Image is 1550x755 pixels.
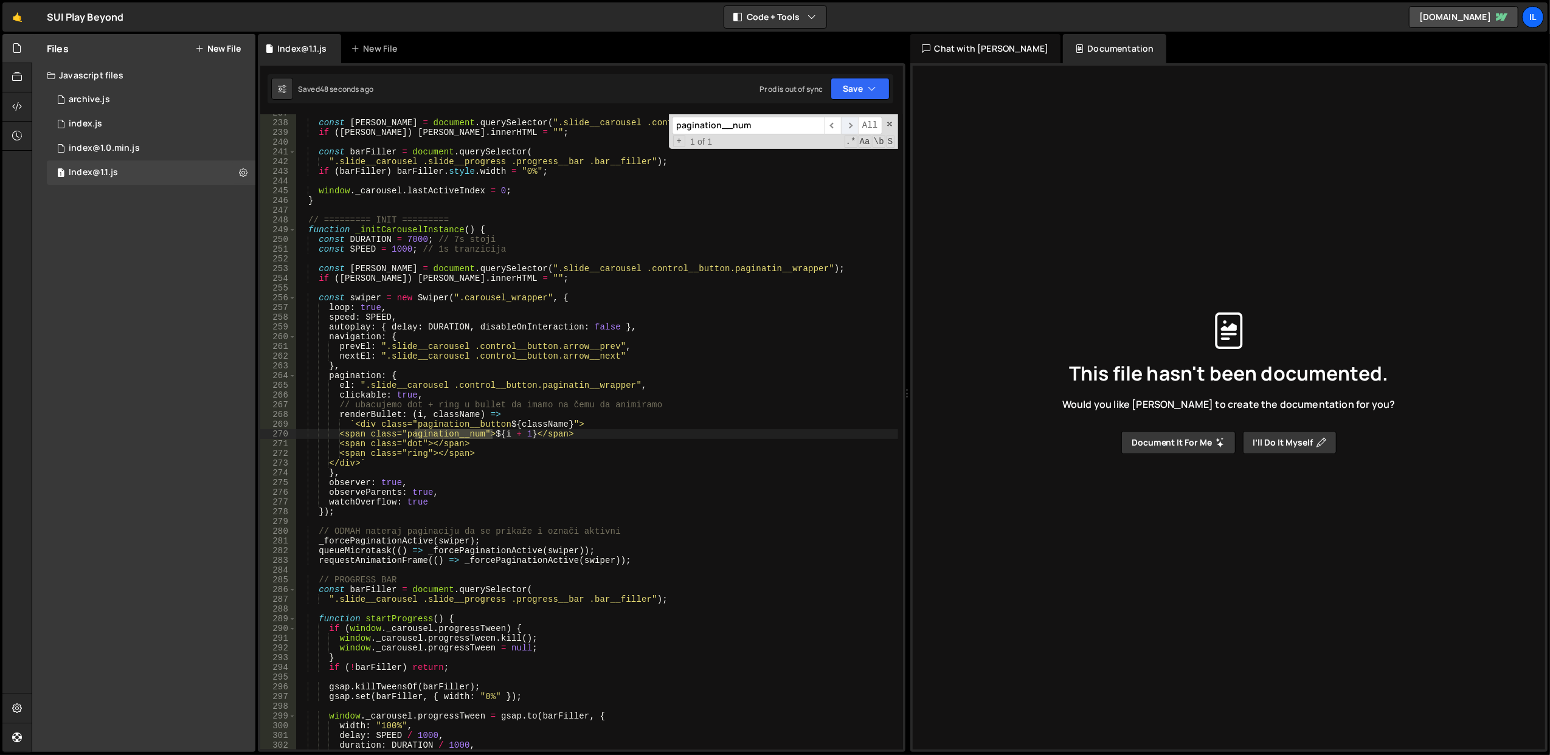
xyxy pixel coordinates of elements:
div: 254 [260,274,296,283]
div: 271 [260,439,296,449]
div: 297 [260,692,296,702]
div: 288 [260,604,296,614]
h2: Files [47,42,69,55]
div: archive.js [69,94,110,105]
div: 276 [260,488,296,497]
span: Whole Word Search [873,136,885,148]
div: Prod is out of sync [759,84,823,94]
div: 273 [260,458,296,468]
div: 284 [260,565,296,575]
div: index@1.0.min.js [69,143,140,154]
div: 293 [260,653,296,663]
div: 280 [260,526,296,536]
span: ​ [825,117,842,134]
a: [DOMAIN_NAME] [1409,6,1518,28]
div: 298 [260,702,296,711]
div: 244 [260,176,296,186]
span: Search In Selection [887,136,894,148]
div: 258 [260,312,296,322]
a: Il [1522,6,1544,28]
button: I’ll do it myself [1243,431,1337,454]
div: 291 [260,633,296,643]
span: This file hasn't been documented. [1069,364,1388,383]
span: Toggle Replace mode [673,136,686,147]
div: 281 [260,536,296,546]
div: 269 [260,419,296,429]
div: SUI Play Beyond [47,10,123,24]
div: 295 [260,672,296,682]
div: 268 [260,410,296,419]
input: Search for [672,117,825,134]
div: Documentation [1063,34,1166,63]
div: Javascript files [32,63,255,88]
div: 242 [260,157,296,167]
div: 246 [260,196,296,205]
div: 302 [260,740,296,750]
div: 300 [260,721,296,731]
div: index.js [69,119,102,129]
div: 264 [260,371,296,381]
div: Chat with [PERSON_NAME] [910,34,1061,63]
span: RegExp Search [845,136,857,148]
div: 266 [260,390,296,400]
div: 261 [260,342,296,351]
div: Index@1.1.js [277,43,327,55]
div: 292 [260,643,296,653]
span: CaseSensitive Search [859,136,871,148]
button: Save [831,78,890,100]
div: 287 [260,595,296,604]
div: 301 [260,731,296,740]
button: Document it for me [1121,431,1236,454]
div: 253 [260,264,296,274]
button: Code + Tools [724,6,826,28]
div: 270 [260,429,296,439]
div: 245 [260,186,296,196]
div: 286 [260,585,296,595]
div: Index@1.1.js [69,167,118,178]
div: New File [351,43,402,55]
span: Would you like [PERSON_NAME] to create the documentation for you? [1062,398,1395,411]
div: 257 [260,303,296,312]
div: 250 [260,235,296,244]
div: 265 [260,381,296,390]
div: 247 [260,205,296,215]
div: Saved [298,84,373,94]
div: 243 [260,167,296,176]
div: 274 [260,468,296,478]
div: 238 [260,118,296,128]
div: 262 [260,351,296,361]
div: 294 [260,663,296,672]
div: 255 [260,283,296,293]
a: 🤙 [2,2,32,32]
div: 275 [260,478,296,488]
div: 278 [260,507,296,517]
div: 279 [260,517,296,526]
div: 241 [260,147,296,157]
div: 282 [260,546,296,556]
div: 239 [260,128,296,137]
span: 1 of 1 [685,137,717,147]
div: 13362/34425.js [47,136,255,160]
span: Alt-Enter [858,117,882,134]
div: 290 [260,624,296,633]
div: 263 [260,361,296,371]
div: 299 [260,711,296,721]
div: 13362/33342.js [47,112,255,136]
div: 248 [260,215,296,225]
div: 251 [260,244,296,254]
div: 259 [260,322,296,332]
div: 277 [260,497,296,507]
div: 283 [260,556,296,565]
div: 249 [260,225,296,235]
div: 267 [260,400,296,410]
div: 240 [260,137,296,147]
div: 13362/34351.js [47,88,255,112]
div: 272 [260,449,296,458]
button: New File [195,44,241,53]
span: ​ [841,117,858,134]
div: 13362/45913.js [47,160,255,185]
div: 289 [260,614,296,624]
div: 256 [260,293,296,303]
div: 48 seconds ago [320,84,373,94]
